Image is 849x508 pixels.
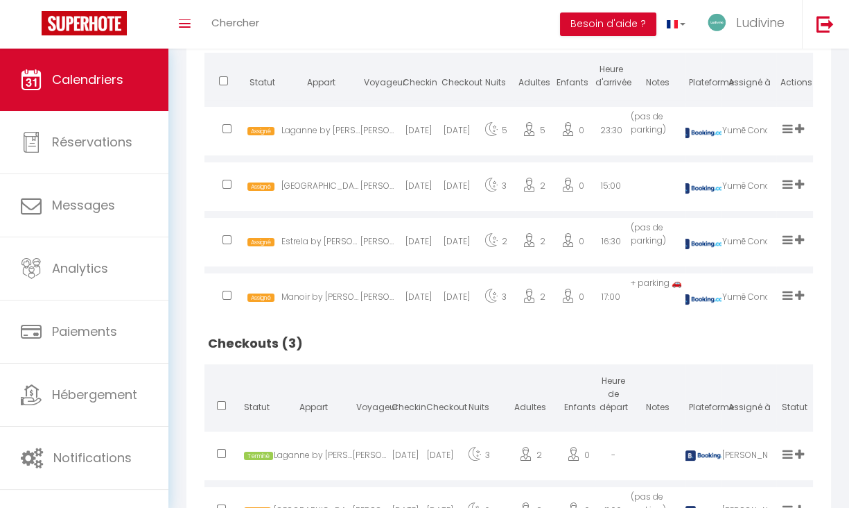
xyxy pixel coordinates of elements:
div: [DATE] [438,277,477,322]
div: [DATE] [438,110,477,155]
th: Plateforme [685,364,722,428]
img: booking2.png [685,450,734,461]
div: - [595,435,630,480]
span: Notifications [53,449,132,466]
img: Super Booking [42,11,127,35]
span: Messages [52,196,115,214]
th: Nuits [476,53,515,103]
span: Assigné [247,294,274,303]
div: 2 [515,277,554,322]
div: 0 [553,277,592,322]
div: 3 [476,277,515,322]
div: [DATE] [423,435,457,480]
div: [PERSON_NAME] [360,221,399,266]
div: 3 [476,166,515,211]
th: Assigné à [721,53,776,103]
div: [DATE] [399,110,438,155]
div: [PERSON_NAME] [360,277,399,322]
td: (pas de parking) [631,214,685,270]
div: [PERSON_NAME] (SGRP) [353,435,387,480]
th: Adultes [515,53,554,103]
div: 0 [553,221,592,266]
th: Assigné à [721,364,776,428]
div: [DATE] [399,166,438,211]
span: Paiements [52,323,117,340]
th: Adultes [500,364,561,428]
td: (pas de parking) [631,103,685,159]
div: 15:00 [592,166,631,211]
th: Plateforme [685,53,722,103]
th: Checkout [438,53,477,103]
th: Voyageur [360,53,399,103]
div: [DATE] [438,221,477,266]
img: logout [816,15,834,33]
span: Appart [307,76,335,88]
th: Checkin [399,53,438,103]
img: booking2.png [679,294,728,305]
div: 0 [561,435,595,480]
img: booking2.png [679,128,728,138]
span: Ludivine [736,14,785,31]
div: [GEOGRAPHIC_DATA] by [PERSON_NAME] [281,166,360,211]
span: Assigné [247,183,274,192]
div: 5 [515,110,554,155]
div: [DATE] [438,166,477,211]
th: Statut [776,364,813,428]
div: Estrela by [PERSON_NAME] [281,221,360,266]
td: + parking 🚗 [631,270,685,322]
div: 16:30 [592,221,631,266]
div: [DATE] [399,221,438,266]
div: 3 [457,435,500,480]
div: 2 [515,166,554,211]
div: Laganne by [PERSON_NAME] [281,110,360,155]
button: Besoin d'aide ? [560,12,656,36]
th: Checkout [423,364,457,428]
div: [PERSON_NAME] [360,110,399,155]
div: Yumē Conciergerie [721,277,776,322]
div: Manoir by [PERSON_NAME] [281,277,360,322]
div: [DATE] [388,435,423,480]
span: Assigné [247,127,274,136]
div: Laganne by [PERSON_NAME] [274,435,353,480]
th: Enfants [553,53,592,103]
div: 0 [553,166,592,211]
h2: Checkouts (3) [204,322,813,365]
th: Nuits [457,364,500,428]
th: Voyageur [353,364,387,428]
th: Heure de départ [595,364,630,428]
th: Enfants [561,364,595,428]
th: Notes [631,53,685,103]
span: Chercher [211,15,259,30]
div: 17:00 [592,277,631,322]
th: Checkin [388,364,423,428]
div: [PERSON_NAME] [360,166,399,211]
div: 0 [553,110,592,155]
span: Statut [244,401,270,413]
div: Yumē Conciergerie [721,166,776,211]
span: Hébergement [52,386,137,403]
div: 23:30 [592,110,631,155]
img: ... [706,12,727,33]
span: Statut [250,76,275,88]
div: [PERSON_NAME] [721,435,776,480]
span: Calendriers [52,71,123,88]
span: Analytics [52,260,108,277]
div: Yumē Conciergerie [721,221,776,266]
div: 2 [515,221,554,266]
img: booking2.png [679,183,728,194]
th: Actions [776,53,813,103]
img: booking2.png [679,239,728,249]
th: Notes [631,364,685,428]
div: Yumē Conciergerie [721,110,776,155]
div: 5 [476,110,515,155]
div: 2 [500,435,561,480]
span: Réservations [52,133,132,151]
div: 2 [476,221,515,266]
span: Terminé [244,452,273,461]
span: Appart [299,401,328,413]
span: Assigné [247,238,274,247]
div: [DATE] [399,277,438,322]
th: Heure d'arrivée [592,53,631,103]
